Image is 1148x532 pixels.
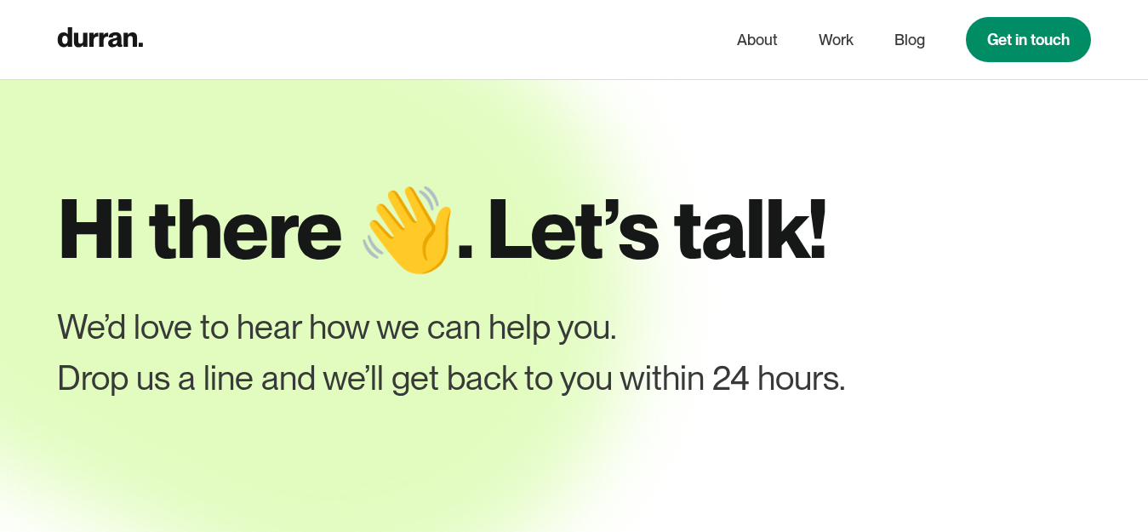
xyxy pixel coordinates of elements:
a: Work [819,24,854,56]
a: home [57,23,143,56]
a: Blog [894,24,925,56]
h1: Hi there 👋. Let’s talk! [57,184,1090,274]
a: About [737,24,778,56]
div: We’d love to hear how we can help you. Drop us a line and we’ll get back to you within 24 hours. [57,301,987,403]
a: Get in touch [966,17,1091,62]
